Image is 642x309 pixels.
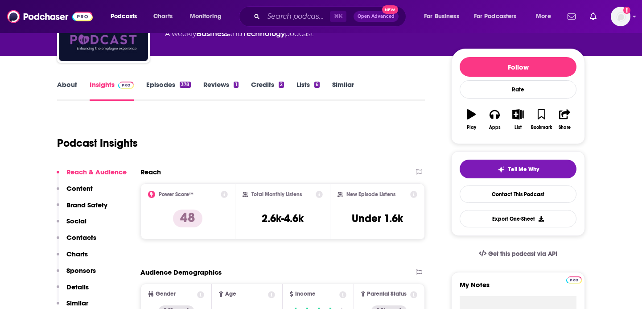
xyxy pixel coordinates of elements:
p: Social [66,217,86,225]
span: ⌘ K [330,11,346,22]
div: Apps [489,125,501,130]
button: Bookmark [530,103,553,136]
span: Logged in as Marketing09 [611,7,630,26]
span: For Business [424,10,459,23]
h1: Podcast Insights [57,136,138,150]
button: Follow [460,57,576,77]
h3: Under 1.6k [352,212,403,225]
div: Play [467,125,476,130]
div: List [514,125,522,130]
button: List [506,103,530,136]
button: Apps [483,103,506,136]
div: Share [559,125,571,130]
div: 1 [234,82,238,88]
a: About [57,80,77,101]
a: Show notifications dropdown [586,9,600,24]
button: Brand Safety [57,201,107,217]
a: Episodes378 [146,80,191,101]
button: Content [57,184,93,201]
button: tell me why sparkleTell Me Why [460,160,576,178]
button: Sponsors [57,266,96,283]
button: open menu [418,9,470,24]
a: Similar [332,80,354,101]
a: Business [196,29,229,38]
img: Podchaser Pro [566,276,582,284]
div: 6 [314,82,320,88]
p: Sponsors [66,266,96,275]
button: Details [57,283,89,299]
button: open menu [184,9,233,24]
span: New [382,5,398,14]
img: tell me why sparkle [498,166,505,173]
p: Brand Safety [66,201,107,209]
span: Charts [153,10,173,23]
span: More [536,10,551,23]
p: Content [66,184,93,193]
button: Show profile menu [611,7,630,26]
h2: Total Monthly Listens [251,191,302,198]
div: 378 [180,82,191,88]
label: My Notes [460,280,576,296]
p: Similar [66,299,88,307]
img: User Profile [611,7,630,26]
div: Search podcasts, credits, & more... [247,6,415,27]
span: Age [225,291,236,297]
h3: 2.6k-4.6k [262,212,304,225]
span: Monitoring [190,10,222,23]
div: 2 [279,82,284,88]
a: Show notifications dropdown [564,9,579,24]
a: Reviews1 [203,80,238,101]
button: Social [57,217,86,233]
div: A weekly podcast [165,29,313,39]
span: Income [295,291,316,297]
button: Share [553,103,576,136]
span: Open Advanced [358,14,395,19]
button: open menu [104,9,148,24]
p: 48 [173,210,202,227]
button: Reach & Audience [57,168,127,184]
span: Get this podcast via API [488,250,557,258]
a: Contact This Podcast [460,185,576,203]
div: Bookmark [531,125,552,130]
img: Podchaser Pro [118,82,134,89]
a: Lists6 [296,80,320,101]
a: Get this podcast via API [472,243,564,265]
input: Search podcasts, credits, & more... [263,9,330,24]
img: Podchaser - Follow, Share and Rate Podcasts [7,8,93,25]
h2: Reach [140,168,161,176]
h2: Audience Demographics [140,268,222,276]
span: Tell Me Why [508,166,539,173]
p: Contacts [66,233,96,242]
button: Play [460,103,483,136]
a: InsightsPodchaser Pro [90,80,134,101]
button: open menu [468,9,530,24]
div: Rate [460,80,576,99]
button: Charts [57,250,88,266]
button: Contacts [57,233,96,250]
a: Charts [148,9,178,24]
span: Podcasts [111,10,137,23]
span: For Podcasters [474,10,517,23]
h2: Power Score™ [159,191,193,198]
p: Details [66,283,89,291]
a: Credits2 [251,80,284,101]
p: Reach & Audience [66,168,127,176]
button: open menu [530,9,562,24]
span: Gender [156,291,176,297]
button: Open AdvancedNew [354,11,399,22]
button: Export One-Sheet [460,210,576,227]
a: Pro website [566,275,582,284]
p: Charts [66,250,88,258]
span: Parental Status [367,291,407,297]
a: Technology [243,29,285,38]
svg: Add a profile image [623,7,630,14]
h2: New Episode Listens [346,191,395,198]
span: and [229,29,243,38]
